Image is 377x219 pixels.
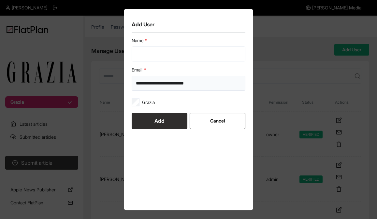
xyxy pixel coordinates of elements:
[190,113,245,129] button: Cancel
[132,67,246,73] label: Email
[132,20,246,28] h1: Add User
[132,113,187,129] button: Add
[142,99,155,106] label: Grazia
[132,37,246,44] label: Name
